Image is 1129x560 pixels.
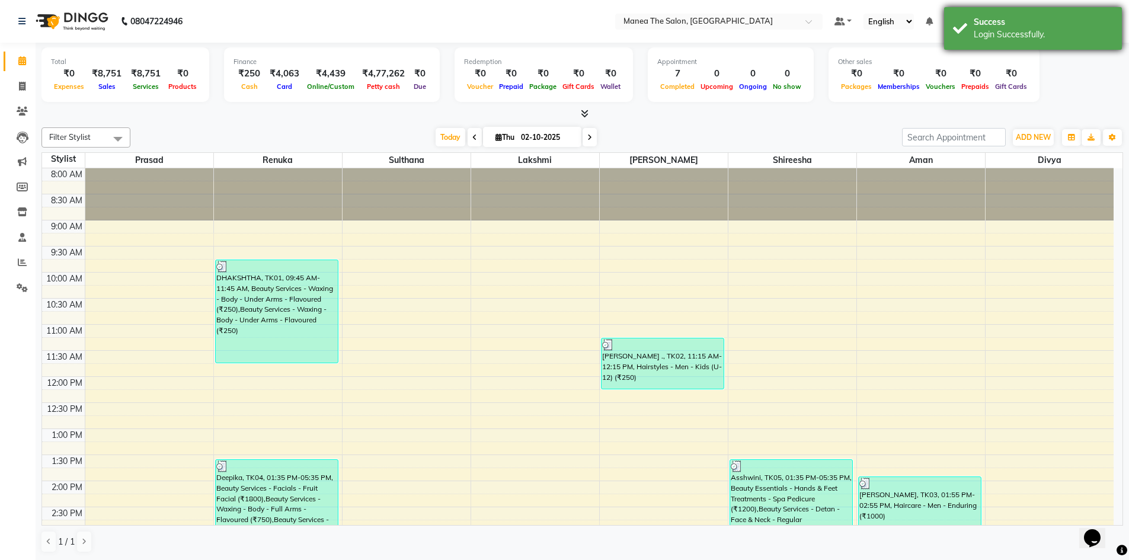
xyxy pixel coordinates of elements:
[51,82,87,91] span: Expenses
[49,194,85,207] div: 8:30 AM
[58,536,75,548] span: 1 / 1
[657,82,698,91] span: Completed
[49,132,91,142] span: Filter Stylist
[958,82,992,91] span: Prepaids
[49,168,85,181] div: 8:00 AM
[44,403,85,415] div: 12:30 PM
[526,82,559,91] span: Package
[49,507,85,520] div: 2:30 PM
[30,5,111,38] img: logo
[436,128,465,146] span: Today
[44,325,85,337] div: 11:00 AM
[51,67,87,81] div: ₹0
[974,16,1113,28] div: Success
[214,153,342,168] span: Renuka
[736,67,770,81] div: 0
[274,82,295,91] span: Card
[234,67,265,81] div: ₹250
[304,67,357,81] div: ₹4,439
[838,57,1030,67] div: Other sales
[1079,513,1117,548] iframe: chat widget
[1016,133,1051,142] span: ADD NEW
[165,67,200,81] div: ₹0
[559,82,597,91] span: Gift Cards
[698,67,736,81] div: 0
[44,299,85,311] div: 10:30 AM
[216,260,338,363] div: DHAKSHTHA, TK01, 09:45 AM-11:45 AM, Beauty Services - Waxing - Body - Under Arms - Flavoured (₹25...
[49,455,85,468] div: 1:30 PM
[657,57,804,67] div: Appointment
[974,28,1113,41] div: Login Successfully.
[728,153,856,168] span: shireesha
[597,82,623,91] span: Wallet
[85,153,213,168] span: Prasad
[838,82,875,91] span: Packages
[471,153,599,168] span: Lakshmi
[559,67,597,81] div: ₹0
[597,67,623,81] div: ₹0
[602,338,724,389] div: [PERSON_NAME] ., TK02, 11:15 AM-12:15 PM, Hairstyles - Men - Kids (U-12) (₹250)
[265,67,304,81] div: ₹4,063
[464,57,623,67] div: Redemption
[526,67,559,81] div: ₹0
[364,82,403,91] span: Petty cash
[51,57,200,67] div: Total
[411,82,429,91] span: Due
[44,351,85,363] div: 11:30 AM
[130,5,183,38] b: 08047224946
[130,82,162,91] span: Services
[496,82,526,91] span: Prepaid
[1013,129,1054,146] button: ADD NEW
[992,67,1030,81] div: ₹0
[838,67,875,81] div: ₹0
[464,67,496,81] div: ₹0
[357,67,410,81] div: ₹4,77,262
[238,82,261,91] span: Cash
[49,220,85,233] div: 9:00 AM
[859,477,981,527] div: [PERSON_NAME], TK03, 01:55 PM-02:55 PM, Haircare - Men - Enduring (₹1000)
[857,153,985,168] span: Aman
[902,128,1006,146] input: Search Appointment
[770,82,804,91] span: No show
[698,82,736,91] span: Upcoming
[49,247,85,259] div: 9:30 AM
[736,82,770,91] span: Ongoing
[165,82,200,91] span: Products
[42,153,85,165] div: Stylist
[517,129,577,146] input: 2025-10-02
[875,67,923,81] div: ₹0
[600,153,728,168] span: [PERSON_NAME]
[958,67,992,81] div: ₹0
[992,82,1030,91] span: Gift Cards
[986,153,1114,168] span: Divya
[95,82,119,91] span: Sales
[464,82,496,91] span: Voucher
[234,57,430,67] div: Finance
[923,82,958,91] span: Vouchers
[770,67,804,81] div: 0
[49,481,85,494] div: 2:00 PM
[87,67,126,81] div: ₹8,751
[657,67,698,81] div: 7
[875,82,923,91] span: Memberships
[126,67,165,81] div: ₹8,751
[410,67,430,81] div: ₹0
[49,429,85,441] div: 1:00 PM
[923,67,958,81] div: ₹0
[496,67,526,81] div: ₹0
[343,153,471,168] span: Sulthana
[492,133,517,142] span: Thu
[304,82,357,91] span: Online/Custom
[44,273,85,285] div: 10:00 AM
[44,377,85,389] div: 12:00 PM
